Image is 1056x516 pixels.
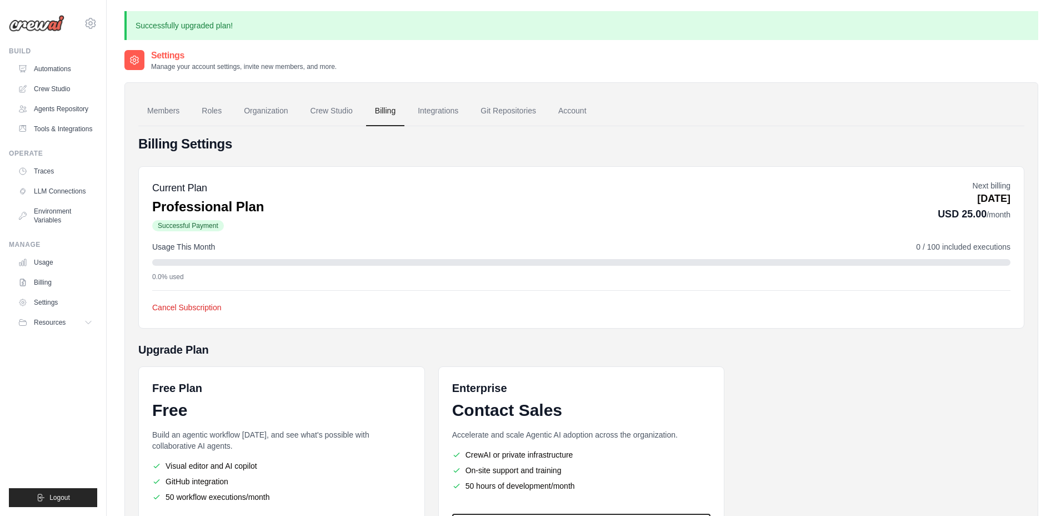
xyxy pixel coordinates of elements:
[152,272,184,281] span: 0.0% used
[549,96,595,126] a: Account
[13,254,97,271] a: Usage
[13,60,97,78] a: Automations
[152,220,224,231] span: Successful Payment
[9,240,97,249] div: Manage
[13,314,97,331] button: Resources
[152,380,202,396] h6: Free Plan
[152,400,411,420] div: Free
[452,380,711,396] h6: Enterprise
[452,449,711,460] li: CrewAI or private infrastructure
[151,62,337,71] p: Manage your account settings, invite new members, and more.
[138,342,1024,358] h5: Upgrade Plan
[302,96,362,126] a: Crew Studio
[124,11,1038,40] p: Successfully upgraded plan!
[152,180,264,196] h5: Current Plan
[34,318,66,327] span: Resources
[152,460,411,472] li: Visual editor and AI copilot
[152,198,264,216] p: Professional Plan
[452,480,711,492] li: 50 hours of development/month
[13,162,97,180] a: Traces
[235,96,297,126] a: Organization
[9,47,97,56] div: Build
[13,120,97,138] a: Tools & Integrations
[13,294,97,311] a: Settings
[13,202,97,229] a: Environment Variables
[938,180,1010,191] p: Next billing
[193,96,231,126] a: Roles
[152,492,411,503] li: 50 workflow executions/month
[472,96,545,126] a: Git Repositories
[138,96,188,126] a: Members
[152,241,215,252] span: Usage This Month
[9,15,64,32] img: Logo
[152,302,222,313] button: Cancel Subscription
[916,241,1010,252] span: 0 / 100 included executions
[366,96,404,126] a: Billing
[13,182,97,200] a: LLM Connections
[138,135,1024,153] h4: Billing Settings
[13,100,97,118] a: Agents Repository
[9,488,97,507] button: Logout
[409,96,467,126] a: Integrations
[9,149,97,158] div: Operate
[13,274,97,291] a: Billing
[13,80,97,98] a: Crew Studio
[452,400,711,420] div: Contact Sales
[49,493,70,502] span: Logout
[938,191,1010,206] p: [DATE]
[151,49,337,62] h2: Settings
[152,476,411,487] li: GitHub integration
[452,465,711,476] li: On-site support and training
[987,210,1010,219] span: /month
[452,429,711,440] p: Accelerate and scale Agentic AI adoption across the organization.
[152,429,411,451] p: Build an agentic workflow [DATE], and see what's possible with collaborative AI agents.
[938,206,1010,222] p: USD 25.00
